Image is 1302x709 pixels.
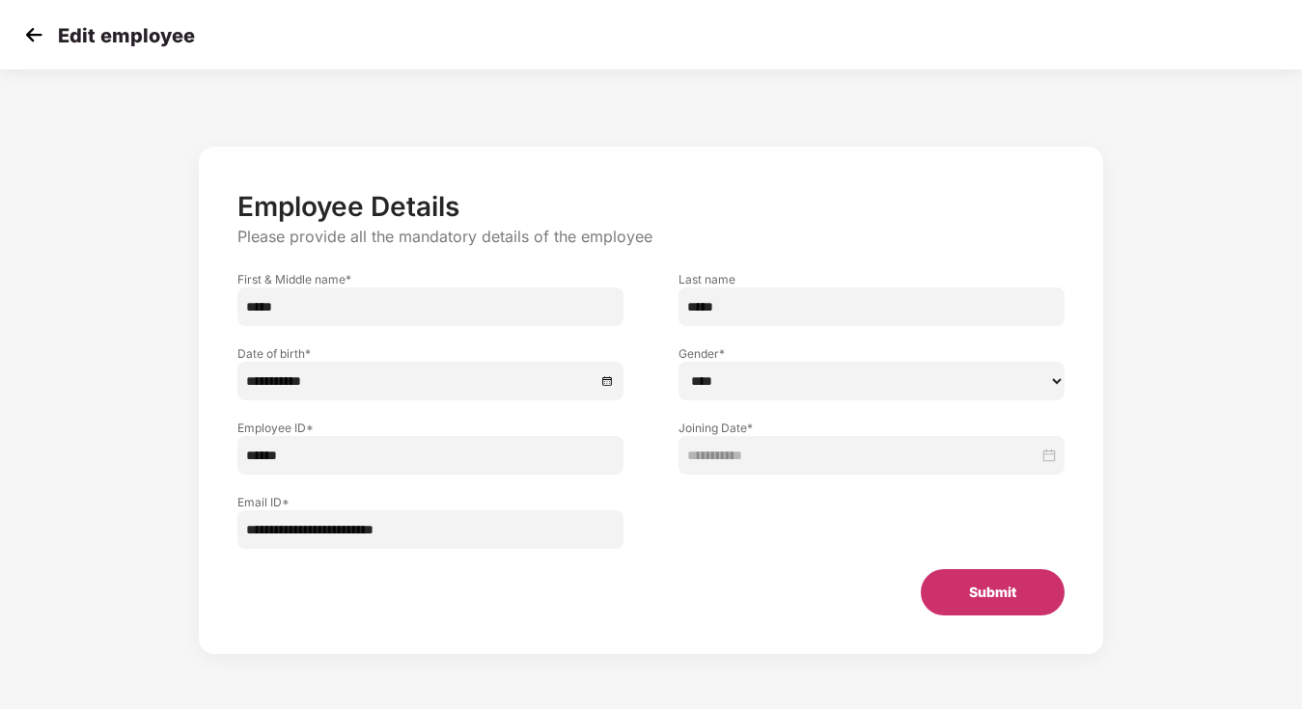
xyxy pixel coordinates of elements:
p: Please provide all the mandatory details of the employee [237,227,1065,247]
label: Email ID [237,494,623,510]
label: Joining Date [679,420,1065,436]
label: Last name [679,271,1065,287]
p: Edit employee [58,24,195,47]
label: Gender [679,345,1065,362]
button: Submit [921,569,1065,615]
p: Employee Details [237,190,1065,223]
label: First & Middle name [237,271,623,287]
label: Date of birth [237,345,623,362]
img: svg+xml;base64,PHN2ZyB4bWxucz0iaHR0cDovL3d3dy53My5vcmcvMjAwMC9zdmciIHdpZHRoPSIzMCIgaGVpZ2h0PSIzMC... [19,20,48,49]
label: Employee ID [237,420,623,436]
